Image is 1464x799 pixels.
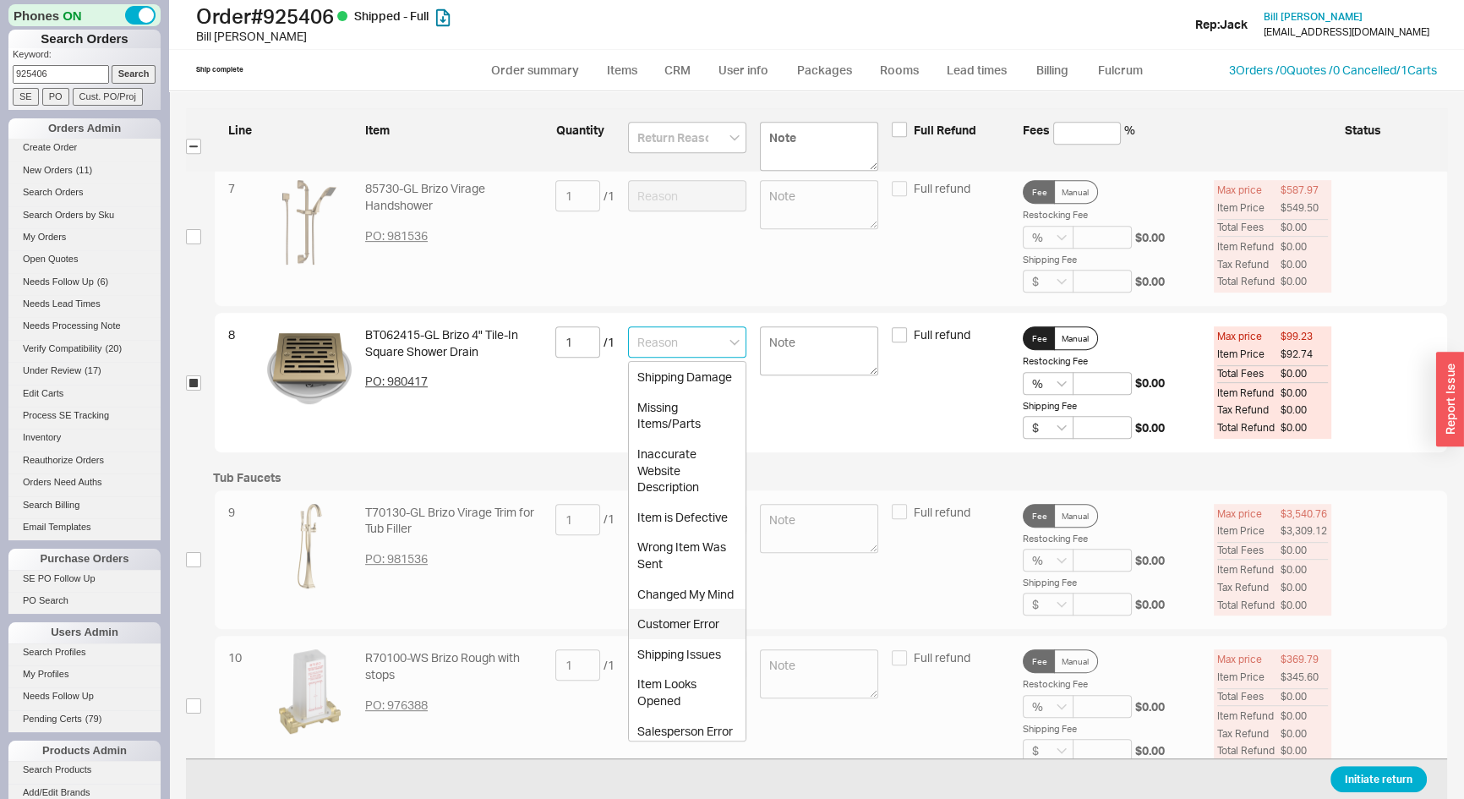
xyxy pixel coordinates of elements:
[196,65,243,74] div: Ship complete
[8,592,161,610] a: PO Search
[629,669,746,715] div: Item Looks Opened
[1023,122,1050,171] span: Fees
[8,570,161,588] a: SE PO Follow Up
[1023,416,1073,439] input: Select...
[213,469,1447,486] div: Tub Faucets
[1032,331,1047,345] span: Fee
[85,365,101,375] span: ( 17 )
[8,295,161,313] a: Needs Lead Times
[1281,403,1329,418] span: $0.00
[97,276,108,287] span: ( 6 )
[629,532,746,578] div: Wrong Item Was Sent
[8,362,161,380] a: Under Review(17)
[267,326,352,411] img: BT062415-GL-B1_fdfj7x
[1135,375,1165,391] span: $0.00
[13,48,161,65] p: Keyword:
[594,55,649,85] a: Items
[478,55,591,85] a: Order summary
[8,741,161,761] div: Products Admin
[23,276,94,287] span: Needs Follow Up
[1023,55,1082,85] a: Billing
[8,643,161,661] a: Search Profiles
[8,4,161,26] div: Phones
[1281,421,1329,435] span: $0.00
[112,65,156,83] input: Search
[23,691,94,701] span: Needs Follow Up
[23,714,82,724] span: Pending Certs
[1264,10,1363,23] span: Bill [PERSON_NAME]
[653,55,702,85] a: CRM
[1330,766,1427,792] button: Initiate return
[1217,386,1281,401] span: Item Refund
[892,122,907,137] input: Full Refund
[8,228,161,246] a: My Orders
[23,410,109,420] span: Process SE Tracking
[8,687,161,705] a: Needs Follow Up
[228,326,254,439] div: 8
[365,326,542,359] div: BT062415-GL Brizo 4" Tile-In Square Shower Drain
[23,343,102,353] span: Verify Compatibility
[8,451,161,469] a: Reauthorize Orders
[8,665,161,683] a: My Profiles
[8,429,161,446] a: Inventory
[629,639,746,670] div: Shipping Issues
[106,343,123,353] span: ( 20 )
[1396,63,1437,77] a: /1Carts
[914,122,976,139] span: Full Refund
[555,122,615,171] span: Quantity
[8,710,161,728] a: Pending Certs(79)
[628,326,746,358] input: Reason
[1085,55,1155,85] a: Fulcrum
[8,549,161,569] div: Purchase Orders
[85,714,102,724] span: ( 79 )
[1264,26,1429,38] div: [EMAIL_ADDRESS][DOMAIN_NAME]
[42,88,69,106] input: PO
[628,122,746,153] input: Return Reason
[8,622,161,643] div: Users Admin
[706,55,781,85] a: User info
[1229,63,1396,77] a: 3Orders /0Quotes /0 Cancelled
[629,392,746,439] div: Missing Items/Parts
[1217,348,1281,362] span: Item Price
[1217,421,1281,435] span: Total Refund
[892,327,907,342] input: Full refund
[1281,365,1329,383] span: $0.00
[8,317,161,335] a: Needs Processing Note
[365,374,428,388] span: PO: 980417
[1057,424,1067,431] svg: open menu
[629,439,746,502] div: Inaccurate Website Description
[63,7,82,25] span: ON
[1281,348,1329,362] span: $92.74
[8,273,161,291] a: Needs Follow Up(6)
[934,55,1019,85] a: Lead times
[1124,122,1135,171] span: %
[914,326,970,343] span: Full refund
[867,55,931,85] a: Rooms
[13,88,39,106] input: SE
[629,502,746,533] div: Item is Defective
[1023,400,1199,413] div: Shipping Fee
[8,340,161,358] a: Verify Compatibility(20)
[228,122,254,171] span: Line
[196,28,736,45] div: Bill [PERSON_NAME]
[23,320,121,331] span: Needs Processing Note
[23,365,81,375] span: Under Review
[629,609,746,639] div: Customer Error
[8,761,161,779] a: Search Products
[8,496,161,514] a: Search Billing
[1217,330,1281,344] span: Max price
[1345,122,1434,171] span: Status
[629,362,746,392] div: Shipping Damage
[196,4,736,28] h1: Order # 925406
[629,579,746,610] div: Changed My Mind
[729,339,740,346] svg: close menu
[1023,355,1088,367] span: Restocking Fee
[8,250,161,268] a: Open Quotes
[8,518,161,536] a: Email Templates
[8,473,161,491] a: Orders Need Auths
[8,161,161,179] a: New Orders(11)
[365,122,542,171] span: Item
[1281,330,1329,344] span: $99.23
[1281,386,1329,401] span: $0.00
[1195,16,1248,33] div: Rep: Jack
